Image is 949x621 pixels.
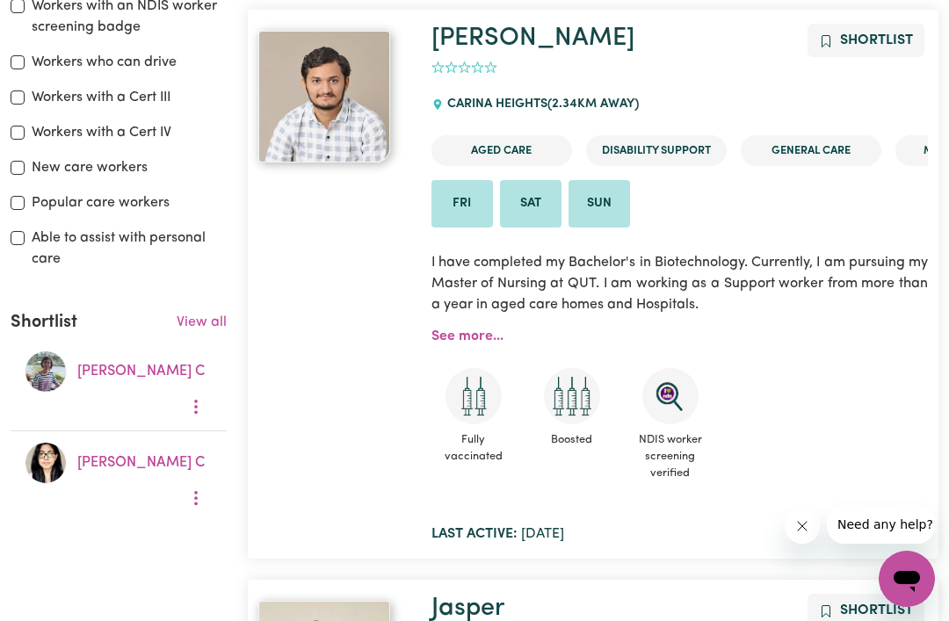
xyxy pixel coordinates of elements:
[840,603,913,617] span: Shortlist
[32,227,227,270] label: Able to assist with personal care
[827,505,935,544] iframe: Message from company
[77,365,205,379] a: [PERSON_NAME] C
[32,87,170,108] label: Workers with a Cert III
[544,368,600,424] img: Care and support worker has received booster dose of COVID-19 vaccination
[642,368,699,424] img: NDIS Worker Screening Verified
[741,135,881,166] li: General Care
[25,350,67,393] img: Vivian C
[586,135,727,166] li: Disability Support
[628,424,713,489] span: NDIS worker screening verified
[431,596,504,621] a: Jasper
[258,31,410,162] a: Devinkumar Dheerajlal
[879,551,935,607] iframe: Button to launch messaging window
[431,58,497,78] div: add rating by typing an integer from 0 to 5 or pressing arrow keys
[431,180,493,227] li: Available on Fri
[431,329,503,343] a: See more...
[530,424,614,455] span: Boosted
[446,368,502,424] img: Care and support worker has received 2 doses of COVID-19 vaccine
[179,484,213,511] button: More options
[431,527,518,541] b: Last active:
[808,24,924,57] button: Add to shortlist
[177,315,227,329] a: View all
[179,393,213,420] button: More options
[840,33,913,47] span: Shortlist
[25,442,67,484] img: Sauravi C
[500,180,561,227] li: Available on Sat
[431,424,516,472] span: Fully vaccinated
[569,180,630,227] li: Available on Sun
[431,81,649,128] div: CARINA HEIGHTS
[32,192,170,213] label: Popular care workers
[11,312,77,333] h2: Shortlist
[547,97,639,111] span: ( 2.34 km away)
[431,25,634,51] a: [PERSON_NAME]
[77,456,205,470] a: [PERSON_NAME] C
[431,527,564,541] span: [DATE]
[258,31,390,162] img: View Devinkumar Dheerajlal's profile
[431,242,929,326] p: I have completed my Bachelor's in Biotechnology. Currently, I am pursuing my Master of Nursing at...
[785,509,820,544] iframe: Close message
[32,122,171,143] label: Workers with a Cert IV
[431,135,572,166] li: Aged Care
[32,157,148,178] label: New care workers
[32,52,177,73] label: Workers who can drive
